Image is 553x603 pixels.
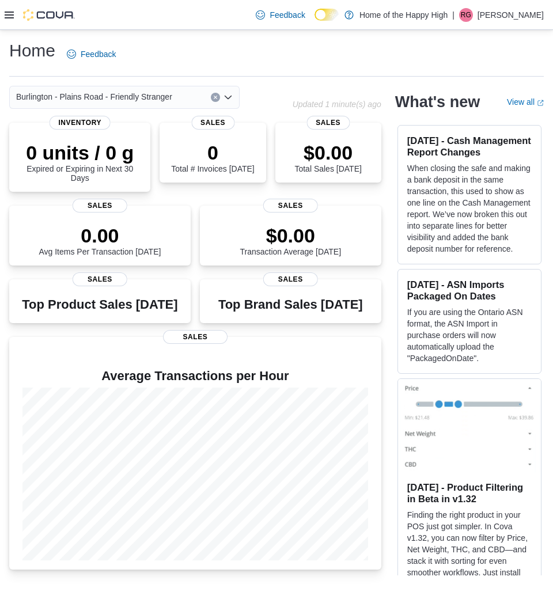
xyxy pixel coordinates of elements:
h4: Average Transactions per Hour [18,369,372,383]
h1: Home [9,39,55,62]
a: View allExternal link [507,97,544,107]
span: Sales [73,272,127,286]
h3: [DATE] - Cash Management Report Changes [407,135,532,158]
span: Sales [163,330,228,344]
span: Feedback [270,9,305,21]
div: Avg Items Per Transaction [DATE] [39,224,161,256]
h2: What's new [395,93,480,111]
span: Burlington - Plains Road - Friendly Stranger [16,90,172,104]
p: If you are using the Ontario ASN format, the ASN Import in purchase orders will now automatically... [407,306,532,364]
span: RG [461,8,471,22]
span: Sales [263,272,317,286]
button: Open list of options [224,93,233,102]
h3: [DATE] - ASN Imports Packaged On Dates [407,279,532,302]
p: Home of the Happy High [359,8,448,22]
span: Inventory [49,116,111,130]
p: Updated 1 minute(s) ago [293,100,381,109]
span: Sales [263,199,317,213]
a: Feedback [251,3,309,26]
span: Sales [306,116,350,130]
p: 0 units / 0 g [18,141,141,164]
p: 0 [171,141,254,164]
div: Riley Groulx [459,8,473,22]
p: [PERSON_NAME] [478,8,544,22]
div: Transaction Average [DATE] [240,224,341,256]
h3: Top Product Sales [DATE] [22,298,177,312]
p: | [452,8,454,22]
p: $0.00 [294,141,361,164]
a: Feedback [62,43,120,66]
div: Total Sales [DATE] [294,141,361,173]
h3: [DATE] - Product Filtering in Beta in v1.32 [407,481,532,505]
span: Sales [73,199,127,213]
span: Feedback [81,48,116,60]
button: Clear input [211,93,220,102]
input: Dark Mode [315,9,339,21]
span: Sales [191,116,234,130]
div: Total # Invoices [DATE] [171,141,254,173]
h3: Top Brand Sales [DATE] [218,298,363,312]
p: When closing the safe and making a bank deposit in the same transaction, this used to show as one... [407,162,532,255]
svg: External link [537,100,544,107]
p: $0.00 [240,224,341,247]
p: 0.00 [39,224,161,247]
div: Expired or Expiring in Next 30 Days [18,141,141,183]
img: Cova [23,9,75,21]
